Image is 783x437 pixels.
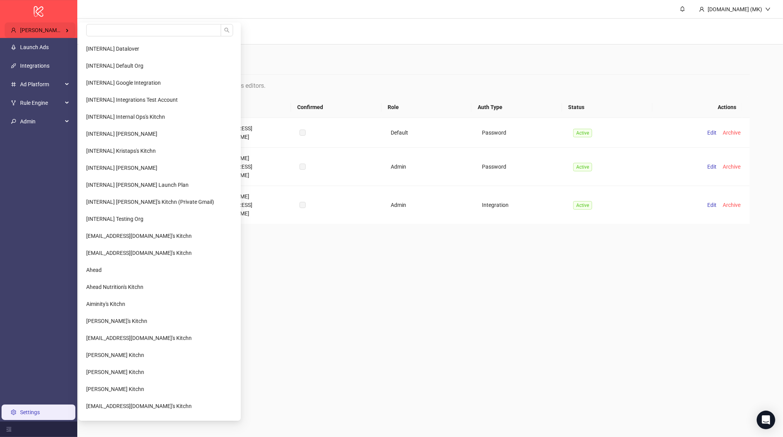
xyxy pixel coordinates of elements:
span: [EMAIL_ADDRESS][DOMAIN_NAME]'s Kitchn [86,335,192,341]
span: Archive [723,130,740,136]
span: search [224,27,230,33]
div: [DOMAIN_NAME] (MK) [705,5,765,14]
td: [PERSON_NAME][EMAIL_ADDRESS][DOMAIN_NAME] [202,148,293,186]
span: Ad Platform [20,77,63,92]
span: Edit [707,130,717,136]
button: Archive [720,128,744,137]
span: [PERSON_NAME] Kitchn [86,369,144,375]
span: [EMAIL_ADDRESS][DOMAIN_NAME]'s Kitchn [86,250,192,256]
span: Astronaut Party's Kitchn [86,420,145,426]
td: Integration [476,186,567,224]
span: [PERSON_NAME] Kitchn [86,352,144,358]
td: Password [476,118,567,148]
span: [INTERNAL] Testing Org [86,216,143,222]
span: [INTERNAL] Kristaps's Kitchn [86,148,156,154]
span: [PERSON_NAME] Kitchn [86,386,144,392]
span: Ahead [86,267,102,273]
span: Archive [723,164,740,170]
span: bell [680,6,685,12]
span: fork [11,100,16,106]
span: Aiminity's Kitchn [86,301,125,307]
button: Edit [704,200,720,210]
button: Edit [704,128,720,137]
span: key [11,119,16,124]
span: [INTERNAL] Internal Ops's Kitchn [86,114,165,120]
a: Integrations [20,63,49,69]
td: [EMAIL_ADDRESS][DOMAIN_NAME] [202,118,293,148]
th: Auth Type [472,97,562,118]
span: [INTERNAL] [PERSON_NAME] Launch Plan [86,182,189,188]
span: [INTERNAL] Datalover [86,46,139,52]
span: [INTERNAL] Google Integration [86,80,161,86]
td: Admin [385,148,476,186]
td: Password [476,148,567,186]
button: Archive [720,200,744,210]
span: [EMAIL_ADDRESS][DOMAIN_NAME]'s Kitchn [86,403,192,409]
th: Role [381,97,472,118]
span: Archive [723,202,740,208]
a: Launch Ads [20,44,49,50]
span: [PERSON_NAME]'s Kitchn [86,318,147,324]
td: Admin [385,186,476,224]
span: user [699,7,705,12]
th: Status [562,97,652,118]
span: [EMAIL_ADDRESS][DOMAIN_NAME]'s Kitchn [86,233,192,239]
th: Actions [652,97,743,118]
button: Edit [704,162,720,171]
span: user [11,27,16,33]
span: [INTERNAL] [PERSON_NAME]'s Kitchn (Private Gmail) [86,199,214,205]
td: Default [385,118,476,148]
span: [INTERNAL] [PERSON_NAME] [86,131,157,137]
th: Confirmed [291,97,381,118]
span: [PERSON_NAME] Kitchn [20,27,78,33]
span: [INTERNAL] Default Org [86,63,143,69]
span: down [765,7,771,12]
span: Active [573,201,592,210]
span: Ahead Nutrition's Kitchn [86,284,143,290]
span: Rule Engine [20,95,63,111]
th: Email [201,97,291,118]
span: menu-fold [6,427,12,432]
span: [INTERNAL] [PERSON_NAME] [86,165,157,171]
span: Admin [20,114,63,129]
span: Edit [707,164,717,170]
span: number [11,82,16,87]
td: [PERSON_NAME][EMAIL_ADDRESS][DOMAIN_NAME] [202,186,293,224]
button: Archive [720,162,744,171]
a: Settings [20,409,40,415]
div: Add people who can access your organization as editors. [111,81,750,90]
div: Open Intercom Messenger [757,411,775,429]
span: Active [573,129,592,137]
span: [INTERNAL] Integrations Test Account [86,97,178,103]
span: Active [573,163,592,171]
span: Edit [707,202,717,208]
